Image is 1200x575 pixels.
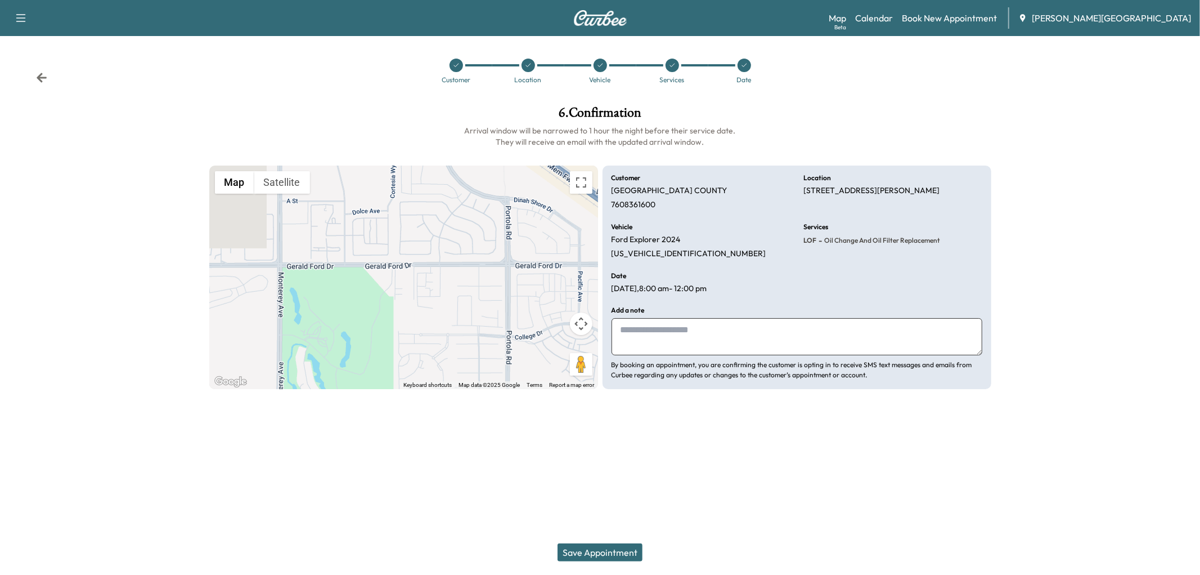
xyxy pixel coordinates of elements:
[570,313,592,335] button: Map camera controls
[803,186,940,196] p: [STREET_ADDRESS][PERSON_NAME]
[803,236,816,245] span: LOF
[404,381,452,389] button: Keyboard shortcuts
[803,224,828,230] h6: Services
[816,235,822,246] span: -
[612,307,645,314] h6: Add a note
[612,186,727,196] p: [GEOGRAPHIC_DATA] COUNTY
[36,72,47,83] div: Back
[254,171,310,194] button: Show satellite imagery
[737,77,752,83] div: Date
[209,106,991,125] h1: 6 . Confirmation
[558,543,642,561] button: Save Appointment
[834,23,846,32] div: Beta
[612,249,766,259] p: [US_VEHICLE_IDENTIFICATION_NUMBER]
[527,382,543,388] a: Terms
[829,11,846,25] a: MapBeta
[590,77,611,83] div: Vehicle
[550,382,595,388] a: Report a map error
[212,375,249,389] a: Open this area in Google Maps (opens a new window)
[612,175,641,181] h6: Customer
[612,273,627,279] h6: Date
[1032,11,1191,25] span: [PERSON_NAME][GEOGRAPHIC_DATA]
[660,77,685,83] div: Services
[212,375,249,389] img: Google
[612,200,656,210] p: 7608361600
[822,236,940,245] span: Oil Change and Oil Filter Replacement
[570,353,592,376] button: Drag Pegman onto the map to open Street View
[612,284,707,294] p: [DATE] , 8:00 am - 12:00 pm
[902,11,997,25] a: Book New Appointment
[515,77,542,83] div: Location
[442,77,470,83] div: Customer
[612,235,681,245] p: Ford Explorer 2024
[855,11,893,25] a: Calendar
[459,382,520,388] span: Map data ©2025 Google
[209,125,991,148] h6: Arrival window will be narrowed to 1 hour the night before their service date. They will receive ...
[612,360,982,380] p: By booking an appointment, you are confirming the customer is opting in to receive SMS text messa...
[215,171,254,194] button: Show street map
[612,224,633,230] h6: Vehicle
[570,171,592,194] button: Toggle fullscreen view
[573,10,627,26] img: Curbee Logo
[803,175,831,181] h6: Location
